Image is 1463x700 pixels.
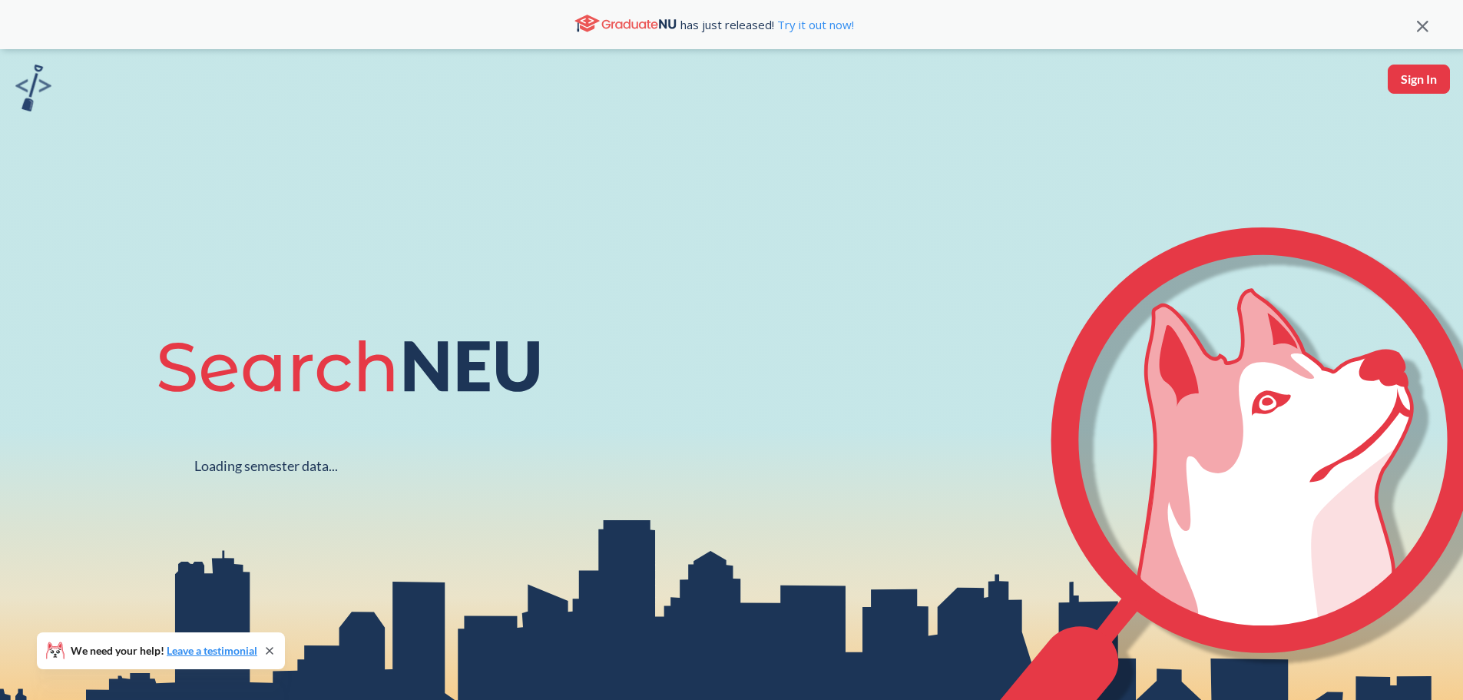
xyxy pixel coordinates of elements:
[167,644,257,657] a: Leave a testimonial
[774,17,854,32] a: Try it out now!
[15,65,51,111] img: sandbox logo
[680,16,854,33] span: has just released!
[194,457,338,475] div: Loading semester data...
[71,645,257,656] span: We need your help!
[1388,65,1450,94] button: Sign In
[15,65,51,116] a: sandbox logo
